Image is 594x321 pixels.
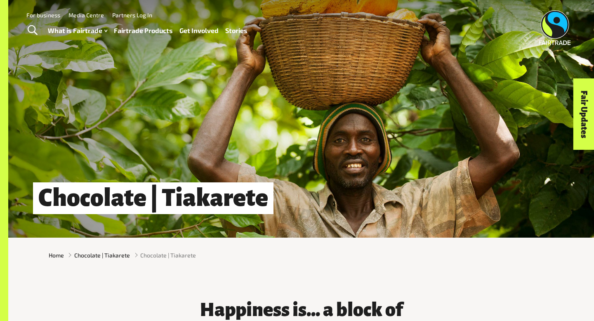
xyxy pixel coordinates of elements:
[49,251,64,260] a: Home
[74,251,130,260] a: Chocolate | Tiakarete
[225,25,247,37] a: Stories
[179,25,219,37] a: Get Involved
[68,12,104,19] a: Media Centre
[114,25,173,37] a: Fairtrade Products
[48,25,107,37] a: What is Fairtrade
[22,20,42,41] a: Toggle Search
[26,12,60,19] a: For business
[140,251,196,260] span: Chocolate | Tiakarete
[33,182,273,214] h1: Chocolate | Tiakarete
[112,12,152,19] a: Partners Log In
[539,10,571,45] img: Fairtrade Australia New Zealand logo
